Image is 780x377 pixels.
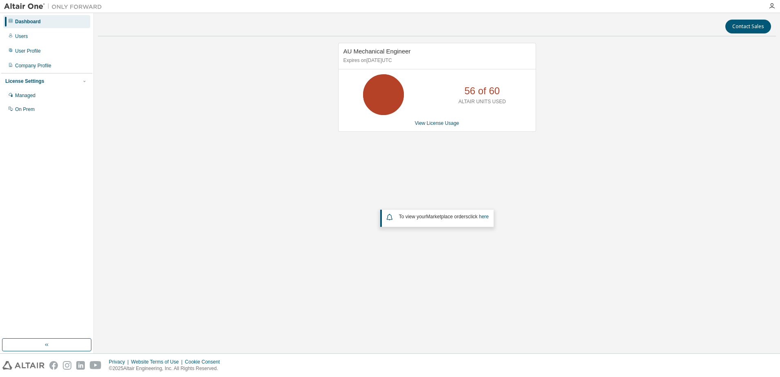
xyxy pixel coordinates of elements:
div: Company Profile [15,62,51,69]
p: Expires on [DATE] UTC [343,57,529,64]
div: License Settings [5,78,44,84]
a: here [479,214,489,220]
img: Altair One [4,2,106,11]
div: Managed [15,92,35,99]
div: Website Terms of Use [131,359,185,365]
div: On Prem [15,106,35,113]
span: AU Mechanical Engineer [343,48,411,55]
img: linkedin.svg [76,361,85,370]
p: © 2025 Altair Engineering, Inc. All Rights Reserved. [109,365,225,372]
div: Dashboard [15,18,41,25]
img: facebook.svg [49,361,58,370]
p: ALTAIR UNITS USED [459,98,506,105]
button: Contact Sales [725,20,771,33]
div: User Profile [15,48,41,54]
em: Marketplace orders [426,214,468,220]
img: altair_logo.svg [2,361,44,370]
p: 56 of 60 [464,84,500,98]
a: View License Usage [415,120,459,126]
img: youtube.svg [90,361,102,370]
span: To view your click [399,214,489,220]
div: Users [15,33,28,40]
img: instagram.svg [63,361,71,370]
div: Privacy [109,359,131,365]
div: Cookie Consent [185,359,224,365]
